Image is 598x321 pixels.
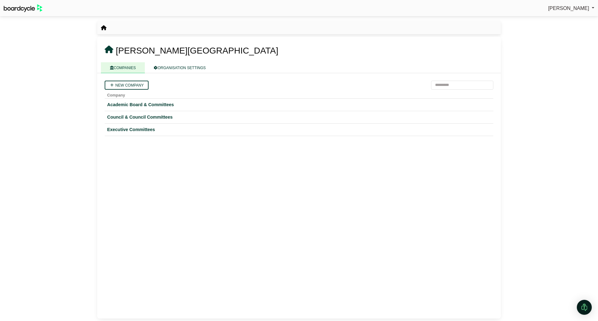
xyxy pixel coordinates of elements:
[105,81,149,90] a: New company
[101,24,107,32] nav: breadcrumb
[548,6,589,11] span: [PERSON_NAME]
[107,101,491,108] a: Academic Board & Committees
[107,126,491,133] a: Executive Committees
[4,4,42,12] img: BoardcycleBlackGreen-aaafeed430059cb809a45853b8cf6d952af9d84e6e89e1f1685b34bfd5cb7d64.svg
[577,300,592,315] div: Open Intercom Messenger
[101,62,145,73] a: COMPANIES
[107,114,491,121] a: Council & Council Committees
[145,62,215,73] a: ORGANISATION SETTINGS
[105,90,493,99] th: Company
[116,46,278,55] span: [PERSON_NAME][GEOGRAPHIC_DATA]
[548,4,594,12] a: [PERSON_NAME]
